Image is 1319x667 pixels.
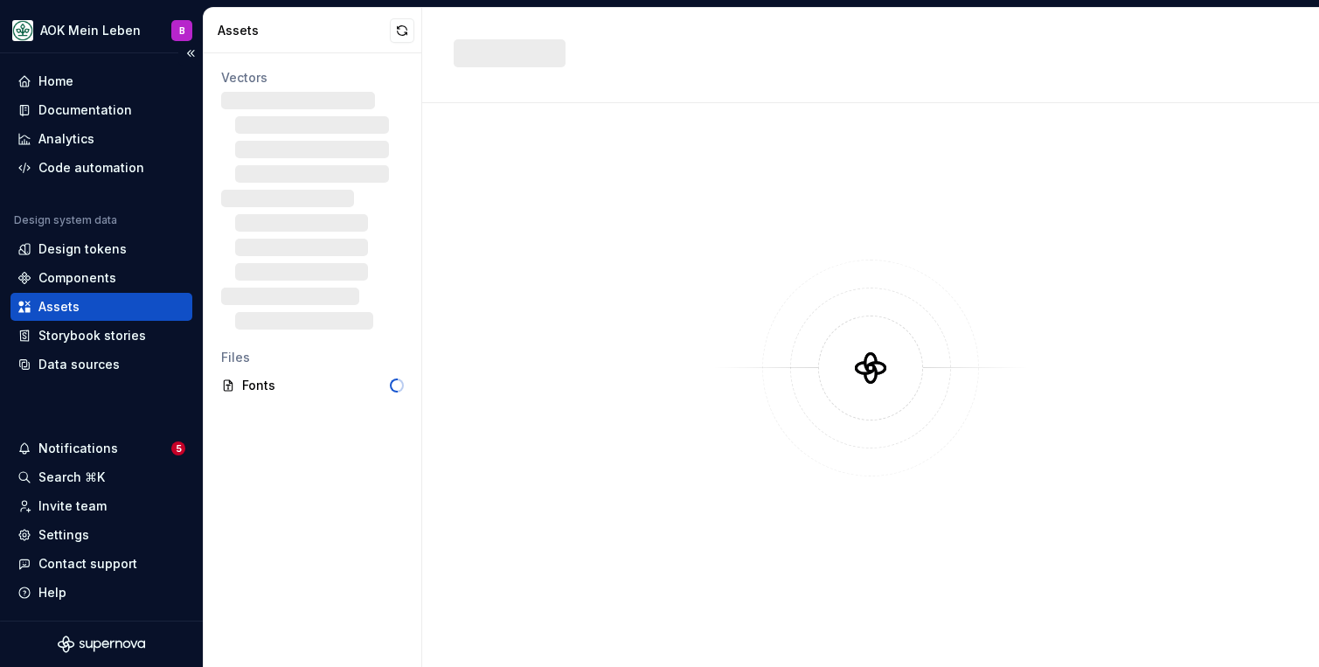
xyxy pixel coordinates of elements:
div: Help [38,584,66,601]
a: Assets [10,293,192,321]
div: B [179,24,185,38]
div: AOK Mein Leben [40,22,141,39]
button: AOK Mein LebenB [3,11,199,49]
div: Analytics [38,130,94,148]
div: Home [38,73,73,90]
div: Assets [38,298,80,316]
button: Help [10,579,192,607]
div: Design system data [14,213,117,227]
a: Fonts [214,372,411,400]
a: Storybook stories [10,322,192,350]
a: Invite team [10,492,192,520]
a: Home [10,67,192,95]
div: Contact support [38,555,137,573]
button: Search ⌘K [10,463,192,491]
div: Invite team [38,497,107,515]
svg: Supernova Logo [58,636,145,653]
a: Documentation [10,96,192,124]
div: Settings [38,526,89,544]
button: Collapse sidebar [178,41,203,66]
img: df5db9ef-aba0-4771-bf51-9763b7497661.png [12,20,33,41]
div: Storybook stories [38,327,146,344]
button: Contact support [10,550,192,578]
div: Documentation [38,101,132,119]
div: Data sources [38,356,120,373]
a: Code automation [10,154,192,182]
div: Fonts [242,377,390,394]
a: Settings [10,521,192,549]
a: Components [10,264,192,292]
div: Notifications [38,440,118,457]
div: Search ⌘K [38,469,105,486]
div: Files [221,349,404,366]
button: Notifications5 [10,434,192,462]
span: 5 [171,441,185,455]
div: Assets [218,22,390,39]
a: Design tokens [10,235,192,263]
a: Data sources [10,351,192,379]
div: Vectors [221,69,404,87]
div: Components [38,269,116,287]
div: Code automation [38,159,144,177]
a: Analytics [10,125,192,153]
div: Design tokens [38,240,127,258]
